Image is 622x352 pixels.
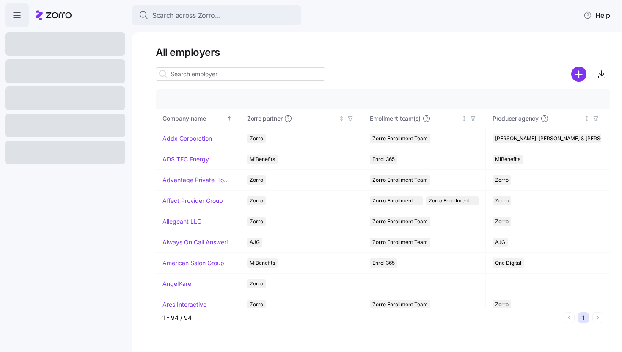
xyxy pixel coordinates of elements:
span: Enrollment team(s) [370,114,421,123]
div: Company name [162,114,225,123]
a: Addx Corporation [162,134,212,143]
span: Zorro [495,300,509,309]
span: Zorro [495,217,509,226]
div: 1 - 94 / 94 [162,313,560,322]
div: Not sorted [584,116,590,122]
th: Zorro partnerNot sorted [240,109,363,128]
span: Zorro Enrollment Team [372,134,428,143]
span: Zorro Enrollment Team [372,300,428,309]
span: Zorro [250,175,263,185]
th: Producer agencyNot sorted [486,109,608,128]
span: Enroll365 [372,155,395,164]
button: Search across Zorro... [132,5,301,25]
input: Search employer [156,67,325,81]
span: Zorro Enrollment Team [372,217,428,226]
span: Zorro [495,175,509,185]
span: Zorro Enrollment Experts [429,196,476,205]
button: Next page [592,312,603,323]
span: Zorro [250,134,263,143]
svg: add icon [571,67,586,82]
span: Producer agency [493,114,539,123]
a: ADS TEC Energy [162,155,209,164]
span: Zorro partner [247,114,282,123]
span: Zorro Enrollment Team [372,196,420,205]
span: MiBenefits [250,155,275,164]
a: Ares Interactive [162,300,206,309]
span: Zorro [250,300,263,309]
button: 1 [578,312,589,323]
span: AJG [250,238,260,247]
span: Zorro [250,217,263,226]
span: AJG [495,238,505,247]
span: Zorro Enrollment Team [372,175,428,185]
a: Advantage Private Home Care [162,176,233,184]
h1: All employers [156,46,610,59]
div: Not sorted [339,116,344,122]
span: Zorro [250,196,263,205]
span: Zorro [250,279,263,288]
span: Search across Zorro... [152,10,221,21]
a: American Salon Group [162,259,224,267]
span: MiBenefits [495,155,520,164]
div: Sorted ascending [226,116,232,122]
th: Enrollment team(s)Not sorted [363,109,486,128]
span: Help [583,10,610,20]
div: Not sorted [461,116,467,122]
th: Company nameSorted ascending [156,109,240,128]
span: One Digital [495,258,521,268]
button: Help [577,7,617,24]
span: Enroll365 [372,258,395,268]
a: Always On Call Answering Service [162,238,233,247]
span: MiBenefits [250,258,275,268]
span: Zorro [495,196,509,205]
a: Affect Provider Group [162,197,223,205]
span: Zorro Enrollment Team [372,238,428,247]
a: AngelKare [162,280,191,288]
a: Allegeant LLC [162,217,201,226]
button: Previous page [564,312,575,323]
